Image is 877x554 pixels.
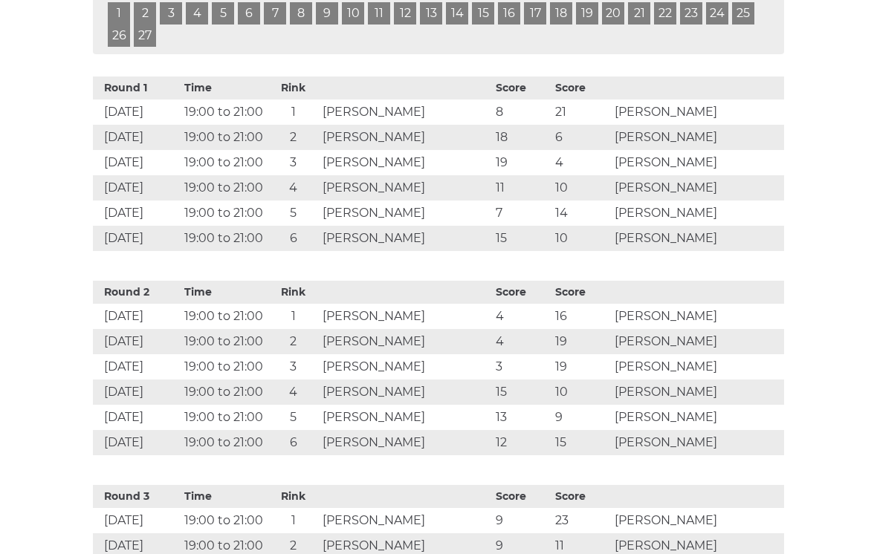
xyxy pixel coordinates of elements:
[551,304,611,329] td: 16
[342,2,364,25] a: 10
[93,226,181,251] td: [DATE]
[492,508,551,533] td: 9
[492,201,551,226] td: 7
[93,281,181,304] th: Round 2
[551,226,611,251] td: 10
[492,304,551,329] td: 4
[108,2,130,25] a: 1
[706,2,728,25] a: 24
[551,125,611,150] td: 6
[551,100,611,125] td: 21
[611,150,784,175] td: [PERSON_NAME]
[319,430,492,455] td: [PERSON_NAME]
[93,379,181,405] td: [DATE]
[654,2,676,25] a: 22
[524,2,546,25] a: 17
[93,430,181,455] td: [DATE]
[268,201,319,226] td: 5
[93,100,181,125] td: [DATE]
[319,226,492,251] td: [PERSON_NAME]
[181,379,268,405] td: 19:00 to 21:00
[680,2,702,25] a: 23
[268,100,319,125] td: 1
[492,226,551,251] td: 15
[181,226,268,251] td: 19:00 to 21:00
[576,2,598,25] a: 19
[492,125,551,150] td: 18
[93,150,181,175] td: [DATE]
[611,201,784,226] td: [PERSON_NAME]
[551,430,611,455] td: 15
[492,175,551,201] td: 11
[268,329,319,354] td: 2
[181,125,268,150] td: 19:00 to 21:00
[290,2,312,25] a: 8
[93,125,181,150] td: [DATE]
[551,76,611,100] th: Score
[611,304,784,329] td: [PERSON_NAME]
[93,304,181,329] td: [DATE]
[551,329,611,354] td: 19
[181,100,268,125] td: 19:00 to 21:00
[551,281,611,304] th: Score
[394,2,416,25] a: 12
[268,354,319,379] td: 3
[319,304,492,329] td: [PERSON_NAME]
[551,201,611,226] td: 14
[319,201,492,226] td: [PERSON_NAME]
[492,379,551,405] td: 15
[446,2,468,25] a: 14
[93,485,181,508] th: Round 3
[181,304,268,329] td: 19:00 to 21:00
[268,379,319,405] td: 4
[93,405,181,430] td: [DATE]
[492,150,551,175] td: 19
[551,508,611,533] td: 23
[550,2,572,25] a: 18
[319,150,492,175] td: [PERSON_NAME]
[611,430,784,455] td: [PERSON_NAME]
[611,329,784,354] td: [PERSON_NAME]
[551,354,611,379] td: 19
[93,201,181,226] td: [DATE]
[319,125,492,150] td: [PERSON_NAME]
[492,485,551,508] th: Score
[551,175,611,201] td: 10
[268,150,319,175] td: 3
[492,354,551,379] td: 3
[268,76,319,100] th: Rink
[551,150,611,175] td: 4
[181,150,268,175] td: 19:00 to 21:00
[319,175,492,201] td: [PERSON_NAME]
[602,2,624,25] a: 20
[492,430,551,455] td: 12
[181,76,268,100] th: Time
[268,125,319,150] td: 2
[93,175,181,201] td: [DATE]
[160,2,182,25] a: 3
[268,405,319,430] td: 5
[212,2,234,25] a: 5
[181,354,268,379] td: 19:00 to 21:00
[181,175,268,201] td: 19:00 to 21:00
[93,354,181,379] td: [DATE]
[319,508,492,533] td: [PERSON_NAME]
[319,100,492,125] td: [PERSON_NAME]
[611,175,784,201] td: [PERSON_NAME]
[472,2,494,25] a: 15
[268,281,319,304] th: Rink
[551,405,611,430] td: 9
[611,125,784,150] td: [PERSON_NAME]
[319,379,492,405] td: [PERSON_NAME]
[611,379,784,405] td: [PERSON_NAME]
[492,100,551,125] td: 8
[181,201,268,226] td: 19:00 to 21:00
[93,508,181,533] td: [DATE]
[628,2,650,25] a: 21
[181,430,268,455] td: 19:00 to 21:00
[492,405,551,430] td: 13
[268,226,319,251] td: 6
[492,76,551,100] th: Score
[268,304,319,329] td: 1
[551,485,611,508] th: Score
